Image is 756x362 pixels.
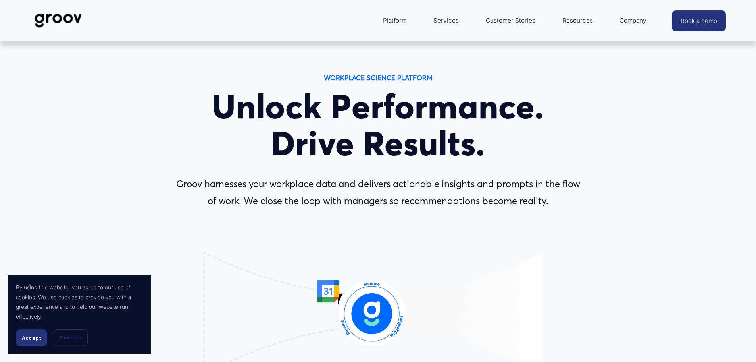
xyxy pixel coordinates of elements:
span: Platform [383,15,407,26]
a: Services [429,11,463,30]
a: folder dropdown [558,11,597,30]
strong: WORKPLACE SCIENCE PLATFORM [324,74,433,82]
img: Groov | Workplace Science Platform | Unlock Performance | Drive Results [30,8,86,34]
a: folder dropdown [379,11,411,30]
button: Decline [53,329,88,346]
span: Accept [22,335,41,341]
span: Company [619,15,646,26]
h1: Unlock Performance. Drive Results. [171,88,586,162]
p: Groov harnesses your workplace data and delivers actionable insights and prompts in the flow of w... [171,176,586,210]
button: Accept [16,329,47,346]
a: folder dropdown [616,11,650,30]
a: Customer Stories [482,11,539,30]
p: By using this website, you agree to our use of cookies. We use cookies to provide you with a grea... [16,283,143,321]
section: Cookie banner [8,275,151,354]
span: Decline [59,334,81,341]
span: Resources [562,15,593,26]
a: Book a demo [672,10,726,31]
